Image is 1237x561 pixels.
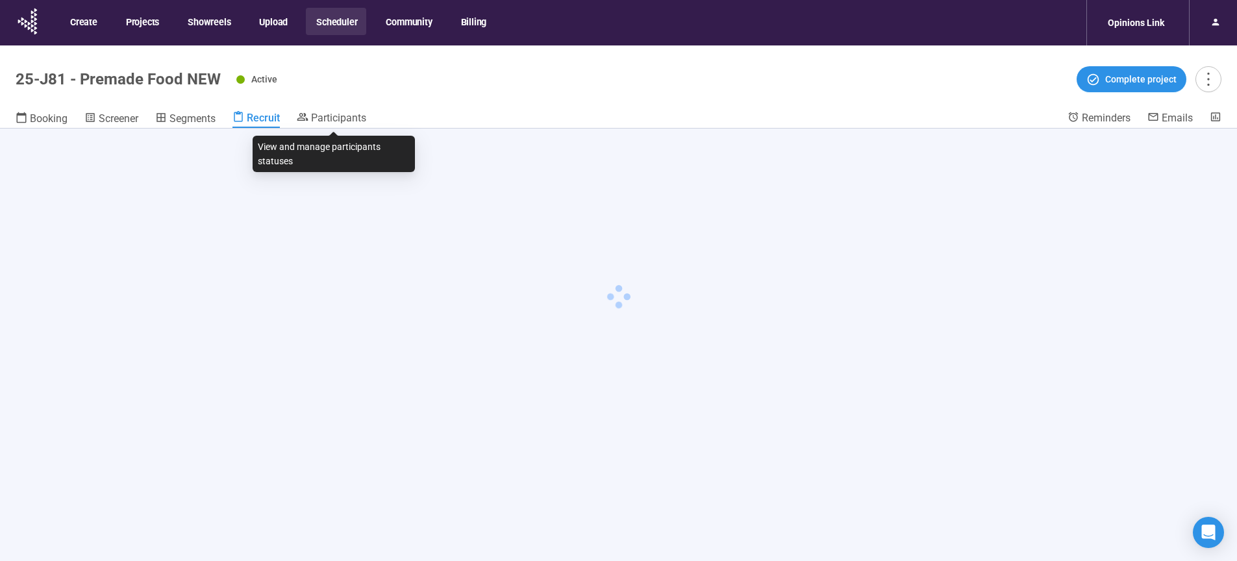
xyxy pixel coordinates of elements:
[375,8,441,35] button: Community
[177,8,240,35] button: Showreels
[232,111,280,128] a: Recruit
[451,8,496,35] button: Billing
[297,111,366,127] a: Participants
[1105,72,1177,86] span: Complete project
[116,8,168,35] button: Projects
[99,112,138,125] span: Screener
[155,111,216,128] a: Segments
[306,8,366,35] button: Scheduler
[30,112,68,125] span: Booking
[1068,111,1131,127] a: Reminders
[1193,517,1224,548] div: Open Intercom Messenger
[60,8,106,35] button: Create
[84,111,138,128] a: Screener
[251,74,277,84] span: Active
[1199,70,1217,88] span: more
[1195,66,1221,92] button: more
[247,112,280,124] span: Recruit
[169,112,216,125] span: Segments
[16,70,221,88] h1: 25-J81 - Premade Food NEW
[1100,10,1172,35] div: Opinions Link
[1147,111,1193,127] a: Emails
[311,112,366,124] span: Participants
[249,8,297,35] button: Upload
[16,111,68,128] a: Booking
[1162,112,1193,124] span: Emails
[253,136,415,172] div: View and manage participants statuses
[1077,66,1186,92] button: Complete project
[1082,112,1131,124] span: Reminders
